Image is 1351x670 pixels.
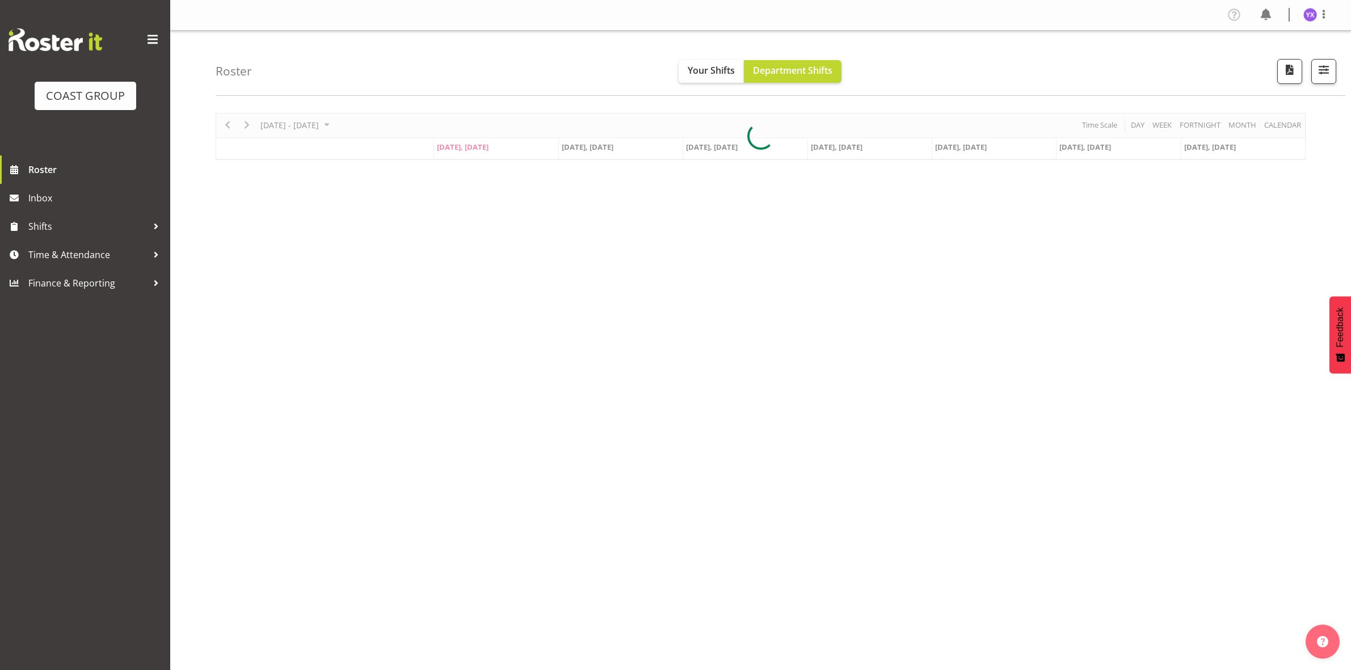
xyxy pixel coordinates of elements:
span: Time & Attendance [28,246,148,263]
button: Filter Shifts [1311,59,1336,84]
span: Shifts [28,218,148,235]
img: Rosterit website logo [9,28,102,51]
span: Your Shifts [688,64,735,77]
button: Department Shifts [744,60,841,83]
button: Download a PDF of the roster according to the set date range. [1277,59,1302,84]
span: Finance & Reporting [28,275,148,292]
span: Inbox [28,189,165,207]
span: Roster [28,161,165,178]
div: COAST GROUP [46,87,125,104]
button: Feedback - Show survey [1329,296,1351,373]
img: yunlin-xie3363.jpg [1303,8,1317,22]
span: Feedback [1335,307,1345,347]
span: Department Shifts [753,64,832,77]
h4: Roster [216,65,252,78]
button: Your Shifts [679,60,744,83]
img: help-xxl-2.png [1317,636,1328,647]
